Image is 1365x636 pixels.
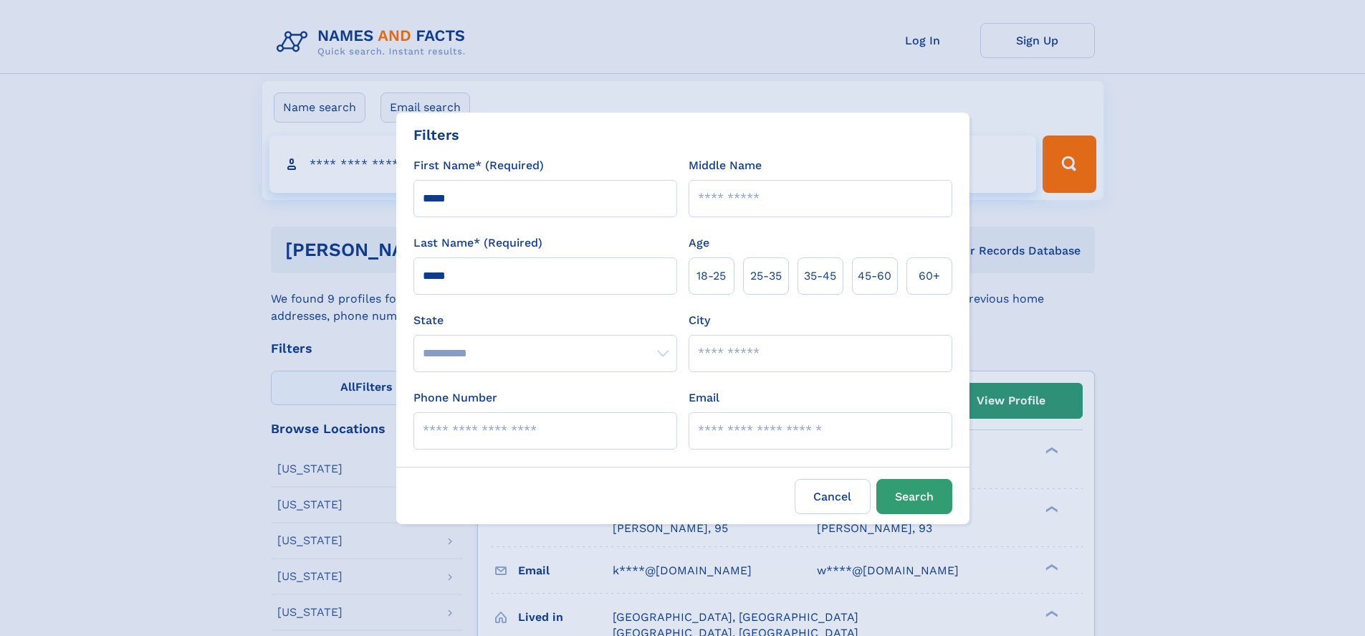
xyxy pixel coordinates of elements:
[858,267,891,285] span: 45‑60
[413,312,677,329] label: State
[413,124,459,146] div: Filters
[876,479,952,514] button: Search
[750,267,782,285] span: 25‑35
[795,479,871,514] label: Cancel
[696,267,726,285] span: 18‑25
[689,234,709,252] label: Age
[804,267,836,285] span: 35‑45
[689,312,710,329] label: City
[919,267,940,285] span: 60+
[413,389,497,407] label: Phone Number
[689,389,719,407] label: Email
[413,234,542,252] label: Last Name* (Required)
[413,157,544,174] label: First Name* (Required)
[689,157,762,174] label: Middle Name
